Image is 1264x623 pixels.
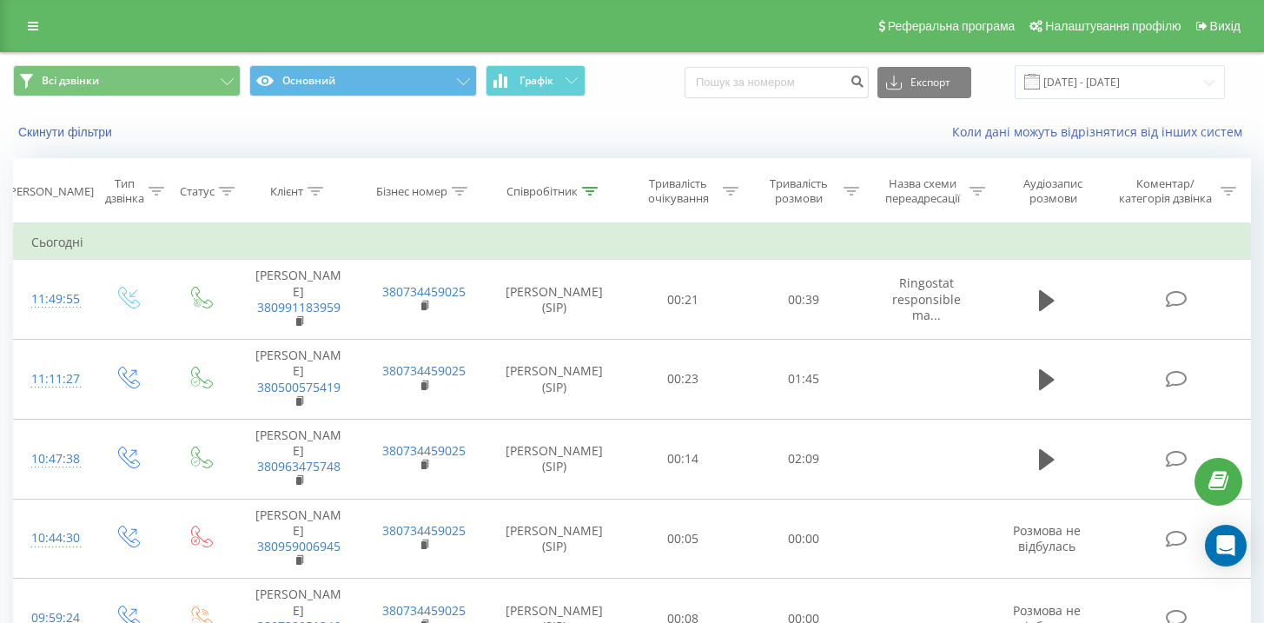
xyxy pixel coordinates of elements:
td: [PERSON_NAME] (SIP) [486,499,622,579]
div: Статус [180,184,215,199]
a: 380959006945 [257,538,341,554]
td: 00:00 [743,499,864,579]
a: 380734459025 [382,442,466,459]
td: 00:21 [622,260,743,340]
div: Тип дзвінка [105,176,144,206]
td: 00:23 [622,340,743,420]
a: Коли дані можуть відрізнятися вiд інших систем [952,123,1251,140]
button: Скинути фільтри [13,124,121,140]
div: Назва схеми переадресації [879,176,965,206]
a: 380963475748 [257,458,341,474]
a: 380734459025 [382,362,466,379]
a: 380734459025 [382,602,466,619]
td: 00:05 [622,499,743,579]
a: 380734459025 [382,283,466,300]
button: Графік [486,65,586,96]
div: Тривалість очікування [638,176,718,206]
span: Графік [519,75,553,87]
div: Бізнес номер [376,184,447,199]
div: Коментар/категорія дзвінка [1115,176,1216,206]
td: 02:09 [743,419,864,499]
button: Експорт [877,67,971,98]
td: [PERSON_NAME] (SIP) [486,260,622,340]
td: Сьогодні [14,225,1251,260]
div: 11:49:55 [31,282,73,316]
div: 10:47:38 [31,442,73,476]
td: [PERSON_NAME] [235,499,361,579]
div: 10:44:30 [31,521,73,555]
input: Пошук за номером [685,67,869,98]
td: [PERSON_NAME] (SIP) [486,419,622,499]
td: 01:45 [743,340,864,420]
td: [PERSON_NAME] [235,260,361,340]
div: Тривалість розмови [758,176,839,206]
div: [PERSON_NAME] [6,184,94,199]
span: Вихід [1210,19,1241,33]
span: Ringostat responsible ma... [892,275,961,322]
span: Розмова не відбулась [1013,522,1081,554]
div: Співробітник [506,184,578,199]
span: Всі дзвінки [42,74,99,88]
div: Open Intercom Messenger [1205,525,1247,567]
td: [PERSON_NAME] (SIP) [486,340,622,420]
span: Реферальна програма [888,19,1016,33]
td: 00:14 [622,419,743,499]
div: Аудіозапис розмови [1005,176,1102,206]
button: Всі дзвінки [13,65,241,96]
div: 11:11:27 [31,362,73,396]
a: 380500575419 [257,379,341,395]
button: Основний [249,65,477,96]
td: [PERSON_NAME] [235,419,361,499]
a: 380991183959 [257,299,341,315]
td: 00:39 [743,260,864,340]
a: 380734459025 [382,522,466,539]
td: [PERSON_NAME] [235,340,361,420]
span: Налаштування профілю [1045,19,1181,33]
div: Клієнт [270,184,303,199]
